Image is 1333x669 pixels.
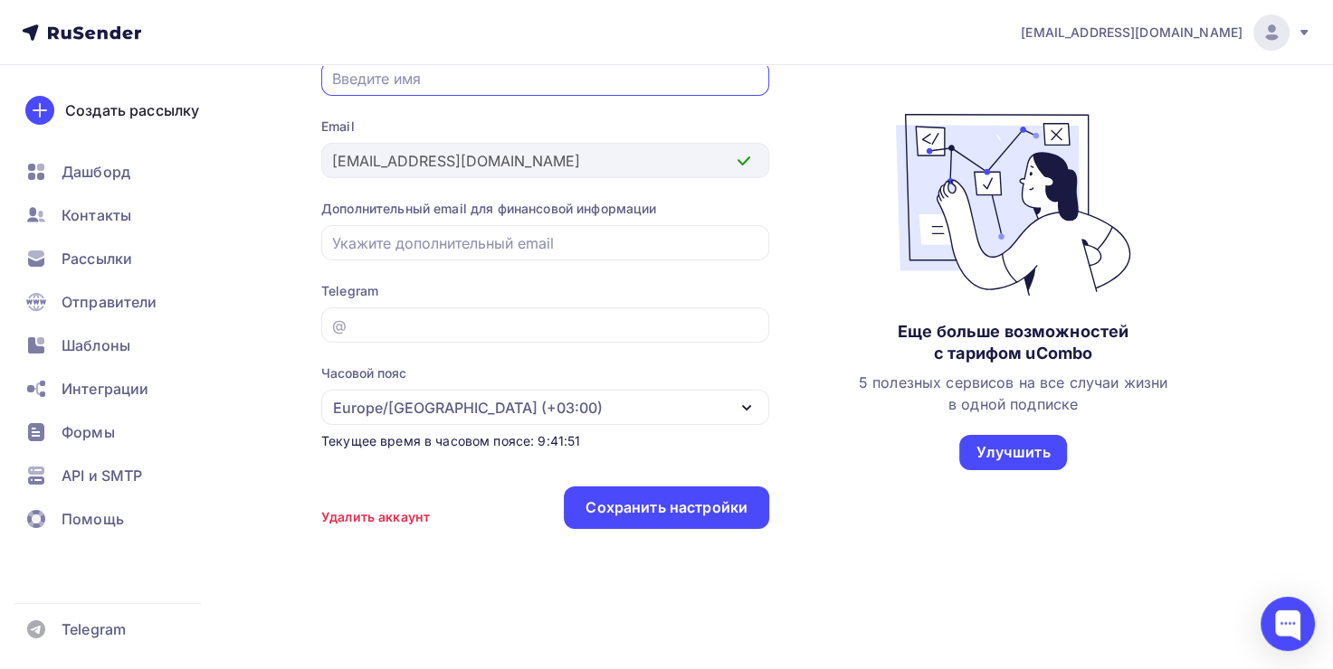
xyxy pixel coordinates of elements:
[14,197,230,233] a: Контакты
[976,442,1050,463] div: Улучшить
[586,497,747,518] div: Сохранить настройки
[62,161,130,183] span: Дашборд
[332,232,759,254] input: Укажите дополнительный email
[14,284,230,320] a: Отправители
[62,465,142,486] span: API и SMTP
[14,154,230,190] a: Дашборд
[1021,14,1311,51] a: [EMAIL_ADDRESS][DOMAIN_NAME]
[65,99,199,121] div: Создать рассылку
[321,364,769,425] button: Часовой пояс Europe/[GEOGRAPHIC_DATA] (+03:00)
[62,421,115,443] span: Формы
[321,432,769,450] div: Текущее время в часовом поясе: 9:41:51
[321,282,769,300] div: Telegram
[62,378,148,400] span: Интеграции
[62,618,126,640] span: Telegram
[1021,24,1243,42] span: [EMAIL_ADDRESS][DOMAIN_NAME]
[14,414,230,450] a: Формы
[333,397,603,419] div: Europe/[GEOGRAPHIC_DATA] (+03:00)
[859,372,1167,415] div: 5 полезных сервисов на все случаи жизни в одной подписке
[321,364,406,382] div: Часовой пояс
[62,508,124,530] span: Помощь
[898,321,1128,364] div: Еще больше возможностей с тарифом uCombo
[14,240,230,277] a: Рассылки
[332,68,759,90] input: Введите имя
[321,508,430,526] div: Удалить аккаунт
[62,204,131,226] span: Контакты
[62,334,130,356] span: Шаблоны
[62,291,157,313] span: Отправители
[62,248,132,269] span: Рассылки
[321,118,769,136] div: Email
[332,315,347,336] div: @
[14,327,230,363] a: Шаблоны
[321,200,769,218] div: Дополнительный email для финансовой информации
